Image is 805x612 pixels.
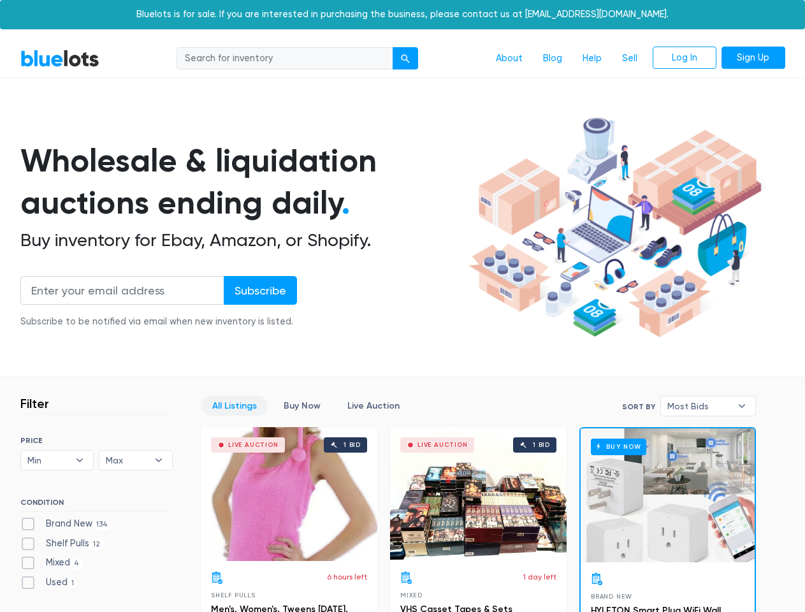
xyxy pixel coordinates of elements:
[20,436,173,445] h6: PRICE
[228,442,279,448] div: Live Auction
[201,396,268,416] a: All Listings
[20,576,78,590] label: Used
[486,47,533,71] a: About
[20,556,83,570] label: Mixed
[533,442,550,448] div: 1 bid
[667,397,731,416] span: Most Bids
[533,47,572,71] a: Blog
[400,592,423,599] span: Mixed
[327,571,367,583] p: 6 hours left
[68,578,78,588] span: 1
[722,47,785,69] a: Sign Up
[342,184,350,222] span: .
[66,451,93,470] b: ▾
[653,47,716,69] a: Log In
[337,396,410,416] a: Live Auction
[20,517,112,531] label: Brand New
[20,315,297,329] div: Subscribe to be notified via email when new inventory is listed.
[622,401,655,412] label: Sort By
[224,276,297,305] input: Subscribe
[106,451,148,470] span: Max
[20,537,105,551] label: Shelf Pulls
[390,427,567,561] a: Live Auction 1 bid
[344,442,361,448] div: 1 bid
[70,559,83,569] span: 4
[591,439,646,455] h6: Buy Now
[20,498,173,512] h6: CONDITION
[591,593,632,600] span: Brand New
[27,451,69,470] span: Min
[20,140,464,224] h1: Wholesale & liquidation auctions ending daily
[201,427,377,561] a: Live Auction 1 bid
[145,451,172,470] b: ▾
[464,112,766,344] img: hero-ee84e7d0318cb26816c560f6b4441b76977f77a177738b4e94f68c95b2b83dbb.png
[572,47,612,71] a: Help
[20,396,49,411] h3: Filter
[20,276,224,305] input: Enter your email address
[273,396,331,416] a: Buy Now
[20,49,99,68] a: BlueLots
[177,47,393,70] input: Search for inventory
[92,520,112,530] span: 134
[581,428,755,562] a: Buy Now
[417,442,468,448] div: Live Auction
[729,397,755,416] b: ▾
[612,47,648,71] a: Sell
[523,571,556,583] p: 1 day left
[20,229,464,251] h2: Buy inventory for Ebay, Amazon, or Shopify.
[89,539,105,550] span: 12
[211,592,256,599] span: Shelf Pulls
